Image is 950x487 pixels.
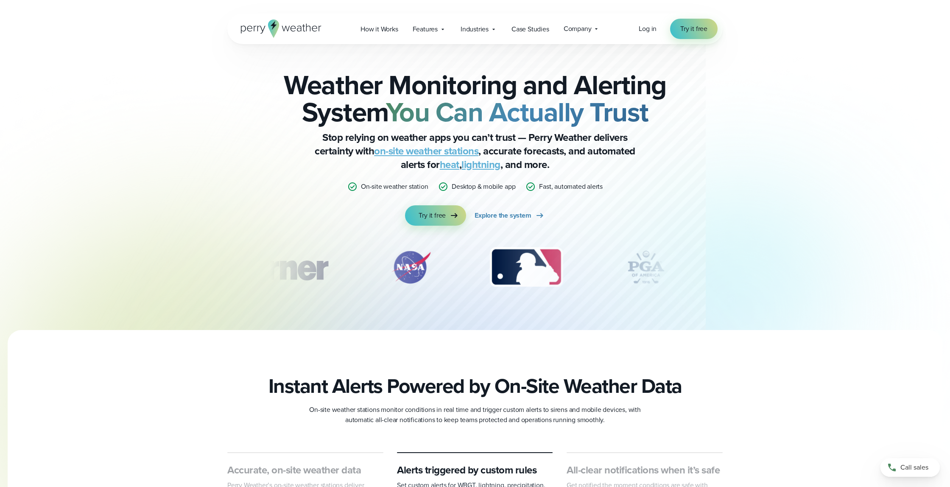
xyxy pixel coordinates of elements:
[461,24,489,34] span: Industries
[374,143,478,159] a: on-site weather stations
[612,246,680,288] img: PGA.svg
[270,71,680,126] h2: Weather Monitoring and Alerting System
[227,463,383,477] h3: Accurate, on-site weather data
[405,205,466,226] a: Try it free
[305,405,645,425] p: On-site weather stations monitor conditions in real time and trigger custom alerts to sirens and ...
[475,205,545,226] a: Explore the system
[612,246,680,288] div: 4 of 12
[481,246,571,288] div: 3 of 12
[413,24,438,34] span: Features
[220,246,341,288] img: Turner-Construction_1.svg
[639,24,657,34] span: Log in
[680,24,707,34] span: Try it free
[900,462,928,473] span: Call sales
[564,24,592,34] span: Company
[360,24,398,34] span: How it Works
[397,463,553,477] h3: Alerts triggered by custom rules
[511,24,549,34] span: Case Studies
[452,182,515,192] p: Desktop & mobile app
[386,92,648,132] strong: You Can Actually Trust
[361,182,428,192] p: On-site weather station
[220,246,341,288] div: 1 of 12
[504,20,556,38] a: Case Studies
[475,210,531,221] span: Explore the system
[880,458,940,477] a: Call sales
[381,246,441,288] img: NASA.svg
[461,157,500,172] a: lightning
[539,182,603,192] p: Fast, automated alerts
[353,20,405,38] a: How it Works
[481,246,571,288] img: MLB.svg
[440,157,459,172] a: heat
[268,374,682,398] h2: Instant Alerts Powered by On-Site Weather Data
[670,19,718,39] a: Try it free
[419,210,446,221] span: Try it free
[381,246,441,288] div: 2 of 12
[567,463,723,477] h3: All-clear notifications when it’s safe
[305,131,645,171] p: Stop relying on weather apps you can’t trust — Perry Weather delivers certainty with , accurate f...
[639,24,657,34] a: Log in
[270,246,680,293] div: slideshow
